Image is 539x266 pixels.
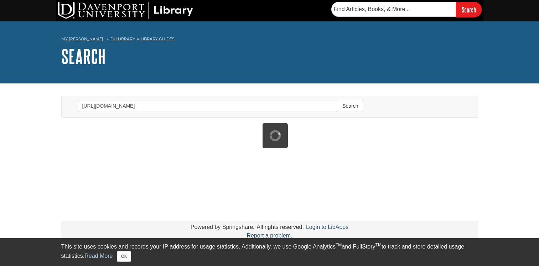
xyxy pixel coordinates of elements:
h1: Search [61,46,478,67]
input: Search [456,2,482,17]
sup: TM [375,242,382,247]
nav: breadcrumb [61,34,478,46]
a: My [PERSON_NAME] [61,36,103,42]
input: Search this Group [78,100,338,112]
input: Find Articles, Books, & More... [331,2,456,17]
a: Read More [84,253,113,259]
a: Library Guides [141,36,175,41]
a: DU Library [110,36,135,41]
div: This site uses cookies and records your IP address for usage statistics. Additionally, we use Goo... [61,242,478,262]
button: Close [117,251,131,262]
sup: TM [336,242,342,247]
a: Report a problem. [247,232,292,239]
button: Search [338,100,363,112]
div: All rights reserved. [255,224,305,230]
a: Login to LibApps [306,224,348,230]
div: Powered by Springshare. [190,224,256,230]
img: DU Library [58,2,193,19]
form: Searches DU Library's articles, books, and more [331,2,482,17]
img: Working... [270,130,281,141]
